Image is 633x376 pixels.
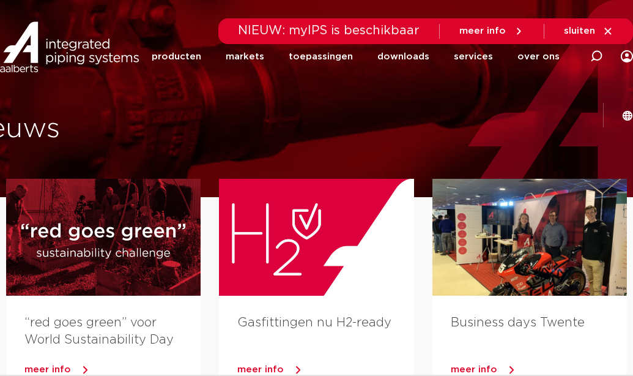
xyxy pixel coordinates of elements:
[451,365,497,374] span: meer info
[24,317,174,346] a: “red goes green” voor World Sustainability Day
[377,33,429,80] a: downloads
[564,26,613,37] a: sluiten
[289,33,353,80] a: toepassingen
[517,33,560,80] a: over ons
[152,33,201,80] a: producten
[451,317,585,329] a: Business days Twente
[621,43,633,70] div: my IPS
[459,26,524,37] a: meer info
[454,33,493,80] a: services
[564,26,595,36] span: sluiten
[238,24,420,37] span: NIEUW: myIPS is beschikbaar
[24,365,71,374] span: meer info
[237,317,391,329] a: Gasfittingen nu H2-ready
[226,33,264,80] a: markets
[152,33,560,80] nav: Menu
[459,26,506,36] span: meer info
[237,365,284,374] span: meer info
